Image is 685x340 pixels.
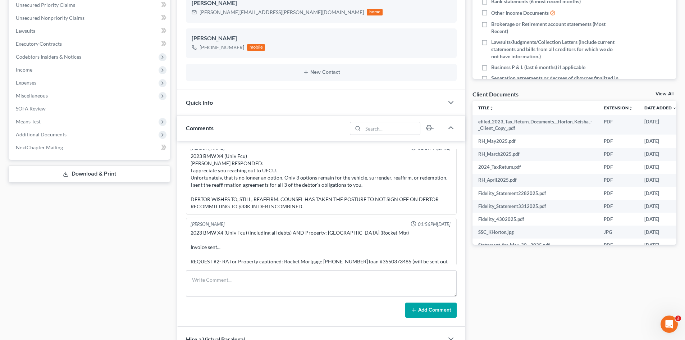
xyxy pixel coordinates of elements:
span: SOFA Review [16,105,46,112]
i: expand_more [672,106,677,110]
div: Client Documents [472,90,519,98]
td: Statement_for_May_30__2025.pdf [472,239,598,251]
span: Income [16,67,32,73]
td: [DATE] [639,148,682,161]
a: Titleunfold_more [478,105,494,110]
a: Date Added expand_more [644,105,677,110]
a: Lawsuits [10,24,170,37]
td: Fidelity_Statement3312025.pdf [472,200,598,213]
div: [PERSON_NAME] [191,221,225,228]
i: unfold_more [629,106,633,110]
td: [DATE] [639,161,682,174]
span: Miscellaneous [16,92,48,99]
div: 2023 BMW X4 (Univ Fcu) (including all debts) AND Property: [GEOGRAPHIC_DATA] (Rocket Mtg) Invoice... [191,229,452,272]
td: [DATE] [639,213,682,226]
td: efiled_2023_Tax_Return_Documents__Horton_Keisha_-_Client_Copy_.pdf [472,115,598,135]
td: RH_March2025.pdf [472,148,598,161]
span: 2 [675,316,681,321]
td: [DATE] [639,200,682,213]
td: PDF [598,115,639,135]
span: Other Income Documents [491,9,549,17]
td: [DATE] [639,239,682,251]
button: New Contact [192,69,451,75]
div: [PHONE_NUMBER] [200,44,244,51]
td: PDF [598,200,639,213]
span: Additional Documents [16,131,67,137]
td: PDF [598,135,639,148]
td: JPG [598,226,639,239]
td: Fidelity_4302025.pdf [472,213,598,226]
td: [DATE] [639,115,682,135]
span: Quick Info [186,99,213,106]
span: Expenses [16,80,36,86]
a: Unsecured Nonpriority Claims [10,12,170,24]
td: PDF [598,213,639,226]
td: PDF [598,174,639,187]
a: Download & Print [9,166,170,182]
span: Unsecured Priority Claims [16,2,75,8]
a: Executory Contracts [10,37,170,50]
td: 2024_TaxReturn.pdf [472,161,598,174]
span: Brokerage or Retirement account statements (Most Recent) [491,21,619,35]
span: 01:56PM[DATE] [418,221,451,228]
span: Lawsuits [16,28,35,34]
div: mobile [247,44,265,51]
a: NextChapter Mailing [10,141,170,154]
span: Executory Contracts [16,41,62,47]
span: Codebtors Insiders & Notices [16,54,81,60]
td: RH_May2025.pdf [472,135,598,148]
iframe: Intercom live chat [661,316,678,333]
span: NextChapter Mailing [16,144,63,150]
span: Means Test [16,118,41,124]
td: PDF [598,148,639,161]
a: Extensionunfold_more [604,105,633,110]
div: [PERSON_NAME] [192,34,451,43]
div: [PERSON_NAME][EMAIL_ADDRESS][PERSON_NAME][DOMAIN_NAME] [200,9,364,16]
input: Search... [363,122,420,135]
td: PDF [598,239,639,251]
td: [DATE] [639,226,682,239]
td: PDF [598,187,639,200]
td: [DATE] [639,135,682,148]
a: View All [656,91,673,96]
td: SSC_KHorton.jpg [472,226,598,239]
span: Lawsuits/Judgments/Collection Letters (Include current statements and bills from all creditors fo... [491,38,619,60]
td: [DATE] [639,187,682,200]
td: [DATE] [639,174,682,187]
button: Add Comment [405,303,457,318]
span: Separation agreements or decrees of divorces finalized in the past 2 years [491,74,619,89]
a: SOFA Review [10,102,170,115]
span: Unsecured Nonpriority Claims [16,15,85,21]
div: 2023 BMW X4 (Univ Fcu) [PERSON_NAME] RESPONDED: I appreciate you reaching out to UFCU. Unfortunat... [191,153,452,210]
td: RH_April2025.pdf [472,174,598,187]
span: Comments [186,124,214,131]
span: Business P & L (last 6 months) if applicable [491,64,585,71]
td: Fidelity_Statement2282025.pdf [472,187,598,200]
td: PDF [598,161,639,174]
div: home [367,9,383,15]
i: unfold_more [489,106,494,110]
